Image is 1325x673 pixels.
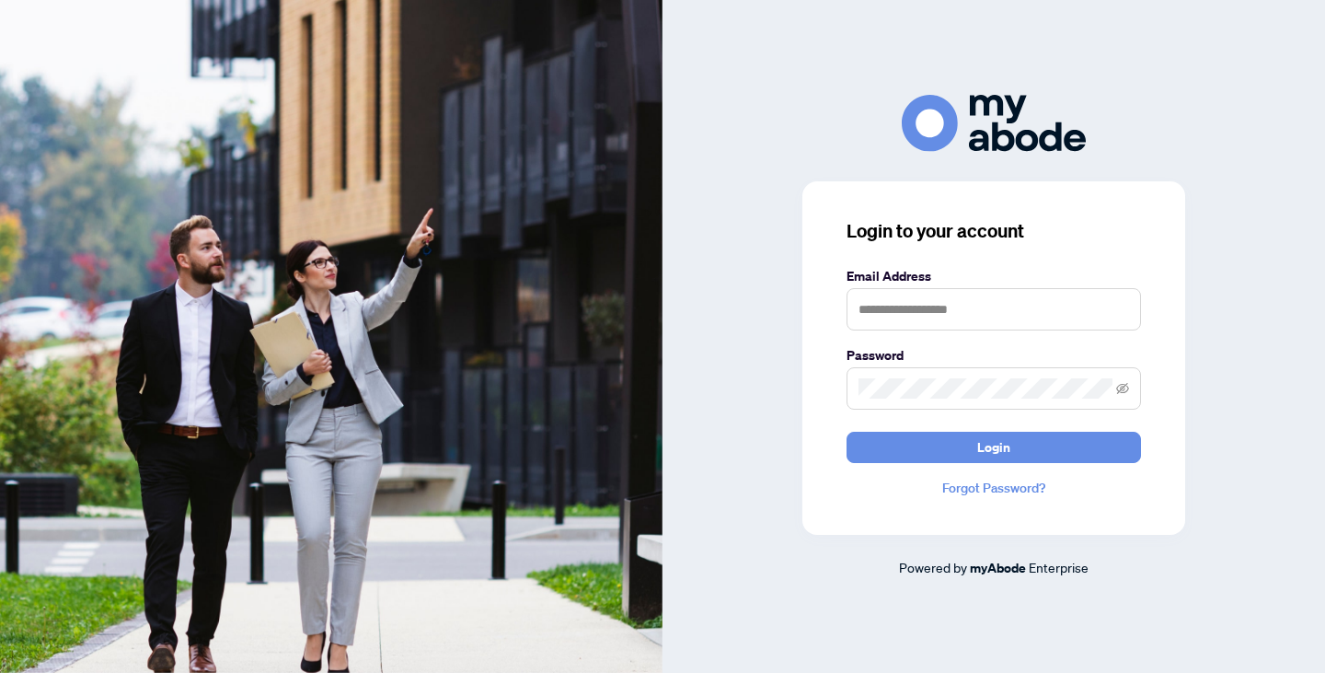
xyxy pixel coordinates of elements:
label: Email Address [847,266,1141,286]
h3: Login to your account [847,218,1141,244]
button: Login [847,432,1141,463]
a: Forgot Password? [847,478,1141,498]
a: myAbode [970,558,1026,578]
span: Login [977,433,1010,462]
span: Enterprise [1029,559,1089,575]
img: ma-logo [902,95,1086,151]
span: eye-invisible [1116,382,1129,395]
label: Password [847,345,1141,366]
span: Powered by [899,559,967,575]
